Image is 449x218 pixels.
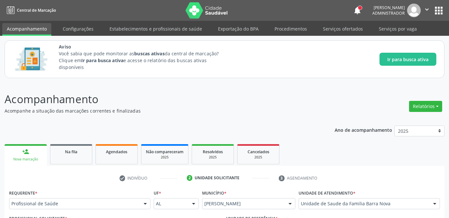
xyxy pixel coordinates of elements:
[59,43,231,50] span: Aviso
[5,107,313,114] p: Acompanhe a situação das marcações correntes e finalizadas
[65,149,77,155] span: Na fila
[146,155,184,160] div: 2025
[106,149,127,155] span: Agendados
[203,149,223,155] span: Resolvidos
[11,200,137,207] span: Profissional de Saúde
[387,56,429,63] span: Ir para busca ativa
[299,188,355,198] label: Unidade de atendimento
[421,4,433,17] button: 
[146,149,184,155] span: Não compareceram
[81,57,123,63] strong: Ir para busca ativa
[17,7,56,13] span: Central de Marcação
[59,50,231,71] p: Você sabia que pode monitorar as da central de marcação? Clique em e acesse o relatório das busca...
[154,188,161,198] label: UF
[379,53,436,66] button: Ir para busca ativa
[2,23,51,36] a: Acompanhamento
[409,101,442,112] button: Relatórios
[105,23,207,34] a: Estabelecimentos e profissionais de saúde
[353,6,362,15] button: notifications
[9,157,42,162] div: Nova marcação
[213,23,263,34] a: Exportação do BPA
[195,175,239,181] div: Unidade solicitante
[5,5,56,16] a: Central de Marcação
[5,91,313,107] p: Acompanhamento
[13,45,50,74] img: Imagem de CalloutCard
[156,200,185,207] span: AL
[202,188,226,198] label: Município
[22,148,29,155] div: person_add
[374,23,421,34] a: Serviços por vaga
[423,6,430,13] i: 
[197,155,229,160] div: 2025
[301,200,427,207] span: Unidade de Saude da Familia Barra Nova
[433,5,444,16] button: apps
[134,50,164,57] strong: buscas ativas
[242,155,275,160] div: 2025
[318,23,367,34] a: Serviços ofertados
[372,10,405,16] span: Administrador
[248,149,269,155] span: Cancelados
[187,175,193,181] div: 2
[270,23,312,34] a: Procedimentos
[335,126,392,134] p: Ano de acompanhamento
[407,4,421,17] img: img
[58,23,98,34] a: Configurações
[372,5,405,10] div: [PERSON_NAME]
[9,188,37,198] label: Requerente
[204,200,282,207] span: [PERSON_NAME]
